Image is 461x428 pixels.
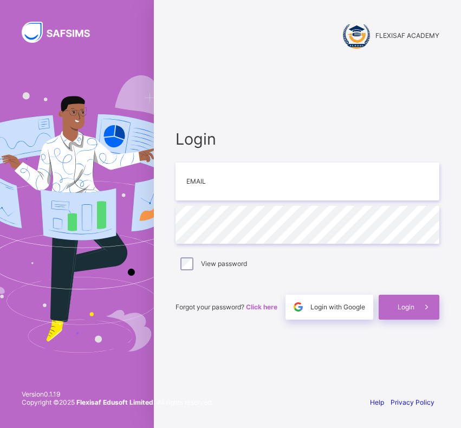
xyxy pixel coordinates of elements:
a: Help [370,398,384,406]
span: Login [398,303,414,311]
span: Login [176,129,439,148]
strong: Flexisaf Edusoft Limited. [76,398,155,406]
span: FLEXISAF ACADEMY [375,31,439,40]
span: Forgot your password? [176,303,277,311]
a: Click here [246,303,277,311]
span: Copyright © 2025 All rights reserved. [22,398,213,406]
img: google.396cfc9801f0270233282035f929180a.svg [292,301,304,313]
span: Version 0.1.19 [22,390,213,398]
img: SAFSIMS Logo [22,22,103,43]
a: Privacy Policy [391,398,434,406]
span: Login with Google [310,303,365,311]
label: View password [201,260,247,268]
